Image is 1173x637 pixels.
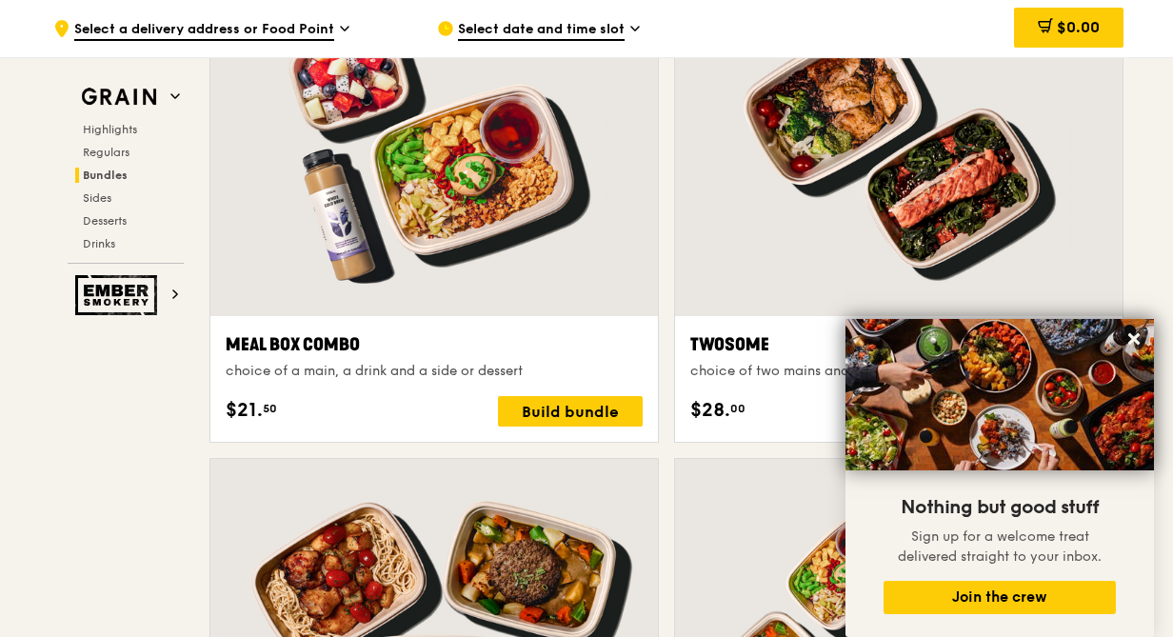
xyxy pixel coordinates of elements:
[75,80,163,114] img: Grain web logo
[83,191,111,205] span: Sides
[898,528,1102,565] span: Sign up for a welcome treat delivered straight to your inbox.
[226,396,263,425] span: $21.
[901,496,1099,519] span: Nothing but good stuff
[845,319,1154,470] img: DSC07876-Edit02-Large.jpeg
[498,396,643,427] div: Build bundle
[83,214,127,228] span: Desserts
[226,362,643,381] div: choice of a main, a drink and a side or dessert
[690,331,1107,358] div: Twosome
[1119,324,1149,354] button: Close
[74,20,334,41] span: Select a delivery address or Food Point
[884,581,1116,614] button: Join the crew
[83,146,129,159] span: Regulars
[226,331,643,358] div: Meal Box Combo
[690,396,730,425] span: $28.
[75,275,163,315] img: Ember Smokery web logo
[83,237,115,250] span: Drinks
[263,401,277,416] span: 50
[83,169,128,182] span: Bundles
[83,123,137,136] span: Highlights
[1057,18,1100,36] span: $0.00
[690,362,1107,381] div: choice of two mains and an option of drinks, desserts and sides
[730,401,746,416] span: 00
[458,20,625,41] span: Select date and time slot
